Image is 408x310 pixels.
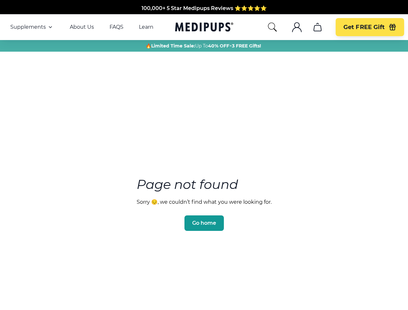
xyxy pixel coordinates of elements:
span: Go home [192,220,216,226]
span: Supplements [10,24,46,30]
button: search [267,22,277,32]
h3: Page not found [137,175,272,194]
button: account [289,19,305,35]
a: Medipups [175,21,233,34]
button: Get FREE Gift [336,18,404,36]
a: FAQS [110,24,123,30]
a: Learn [139,24,153,30]
button: Go home [184,215,224,231]
span: Get FREE Gift [343,24,385,31]
button: cart [310,19,325,35]
span: 100,000+ 5 Star Medipups Reviews ⭐️⭐️⭐️⭐️⭐️ [141,5,267,11]
span: 🔥 Up To + [146,43,261,49]
p: Sorry 😔, we couldn’t find what you were looking for. [137,199,272,205]
a: About Us [70,24,94,30]
button: Supplements [10,23,54,31]
span: Made In The [GEOGRAPHIC_DATA] from domestic & globally sourced ingredients [97,13,311,19]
